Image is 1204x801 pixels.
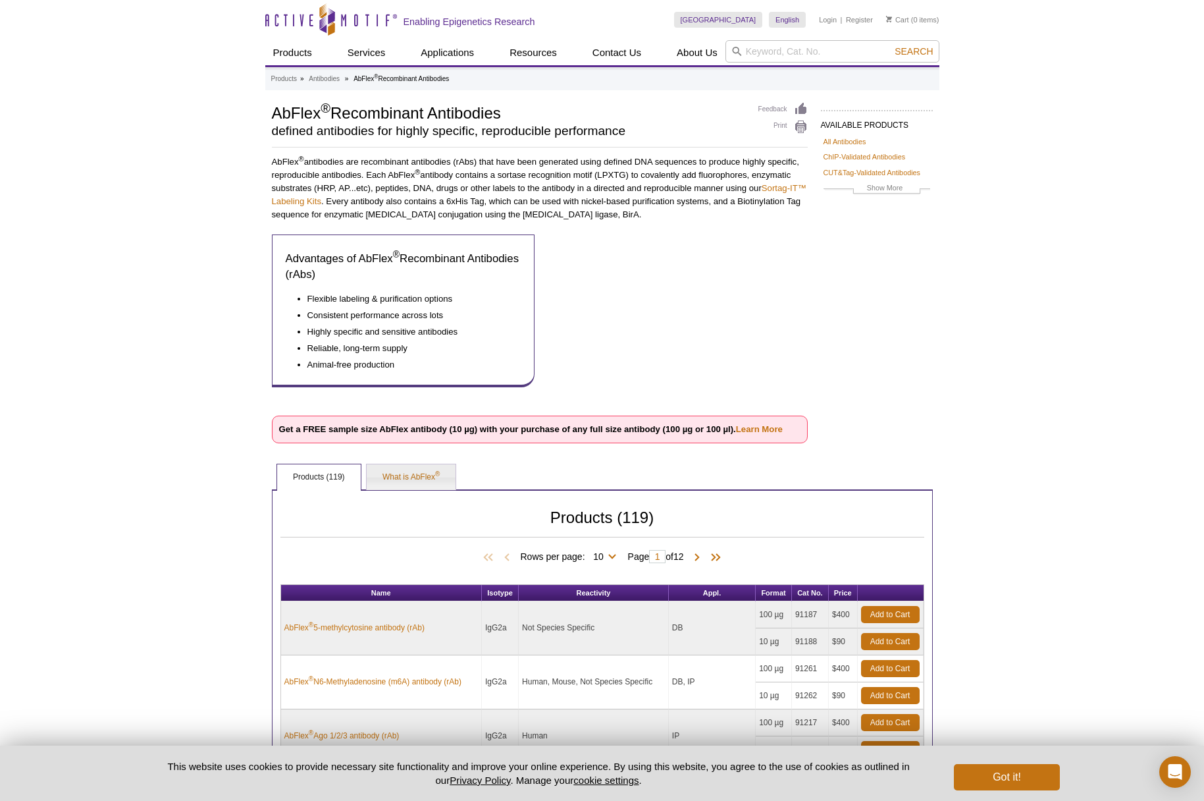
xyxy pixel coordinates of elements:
[1159,756,1191,788] div: Open Intercom Messenger
[756,736,792,763] td: 10 µg
[824,151,906,163] a: ChIP-Validated Antibodies
[792,628,829,655] td: 91188
[704,551,723,565] span: Last Page
[482,585,519,601] th: Isotype
[821,110,933,134] h2: AVAILABLE PRODUCTS
[824,136,866,148] a: All Antibodies
[756,682,792,709] td: 10 µg
[450,775,510,786] a: Privacy Policy
[435,470,440,478] sup: ®
[482,601,519,655] td: IgG2a
[758,102,808,117] a: Feedback
[309,729,313,736] sup: ®
[829,601,858,628] td: $400
[281,585,483,601] th: Name
[500,551,513,565] span: Previous Page
[404,16,535,28] h2: Enabling Epigenetics Research
[756,655,792,682] td: 100 µg
[824,167,920,179] a: CUT&Tag-Validated Antibodies
[585,40,649,65] a: Contact Us
[271,73,297,85] a: Products
[321,101,330,115] sup: ®
[265,40,320,65] a: Products
[756,709,792,736] td: 100 µg
[861,633,920,650] a: Add to Cart
[673,551,684,562] span: 12
[272,125,745,137] h2: defined antibodies for highly specific, reproducible performance
[284,676,462,688] a: AbFlex®N6-Methyladenosine (m6A) antibody (rAb)
[519,601,669,655] td: Not Species Specific
[284,622,425,634] a: AbFlex®5-methylcytosine antibody (rAb)
[841,12,843,28] li: |
[846,15,873,24] a: Register
[299,155,304,163] sup: ®
[307,322,508,339] li: Highly specific and sensitive antibodies
[519,585,669,601] th: Reactivity
[829,709,858,736] td: $400
[374,73,378,80] sup: ®
[482,709,519,763] td: IgG2a
[824,182,930,197] a: Show More
[286,251,521,283] h3: Advantages of AbFlex Recombinant Antibodies (rAbs)
[340,40,394,65] a: Services
[861,714,920,731] a: Add to Cart
[519,709,669,763] td: Human
[482,655,519,709] td: IgG2a
[300,75,304,82] li: »
[829,736,858,763] td: $90
[272,102,745,122] h1: AbFlex Recombinant Antibodies
[819,15,837,24] a: Login
[769,12,806,28] a: English
[792,655,829,682] td: 91261
[145,760,933,787] p: This website uses cookies to provide necessary site functionality and improve your online experie...
[272,155,808,221] p: AbFlex antibodies are recombinant antibodies (rAbs) that have been generated using defined DNA se...
[829,655,858,682] td: $400
[792,709,829,736] td: 91217
[861,660,920,677] a: Add to Cart
[621,550,691,563] span: Page of
[792,601,829,628] td: 91187
[886,16,892,22] img: Your Cart
[309,675,313,682] sup: ®
[829,628,858,655] td: $90
[307,355,508,372] li: Animal-free production
[519,655,669,709] td: Human, Mouse, Not Species Specific
[886,15,909,24] a: Cart
[309,621,313,628] sup: ®
[309,73,340,85] a: Antibodies
[736,424,783,434] a: Learn More
[829,585,858,601] th: Price
[307,306,508,322] li: Consistent performance across lots
[669,601,756,655] td: DB
[520,549,621,563] span: Rows per page:
[393,250,400,260] sup: ®
[415,168,420,176] sup: ®
[573,775,639,786] button: cookie settings
[758,120,808,134] a: Print
[345,75,349,82] li: »
[674,12,763,28] a: [GEOGRAPHIC_DATA]
[280,512,924,538] h2: Products (119)
[829,682,858,709] td: $90
[367,464,456,491] a: What is AbFlex®
[891,45,937,57] button: Search
[669,709,756,763] td: IP
[413,40,482,65] a: Applications
[861,606,920,623] a: Add to Cart
[792,585,829,601] th: Cat No.
[277,464,361,491] a: Products (119)
[792,736,829,763] td: 91218
[691,551,704,565] span: Next Page
[307,292,508,306] li: Flexible labeling & purification options
[279,424,783,434] strong: Get a FREE sample size AbFlex antibody (10 µg) with your purchase of any full size antibody (100 ...
[861,687,920,704] a: Add to Cart
[725,40,939,63] input: Keyword, Cat. No.
[481,551,500,565] span: First Page
[756,601,792,628] td: 100 µg
[895,46,933,57] span: Search
[284,730,400,742] a: AbFlex®Ago 1/2/3 antibody (rAb)
[954,764,1059,790] button: Got it!
[669,585,756,601] th: Appl.
[792,682,829,709] td: 91262
[669,40,725,65] a: About Us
